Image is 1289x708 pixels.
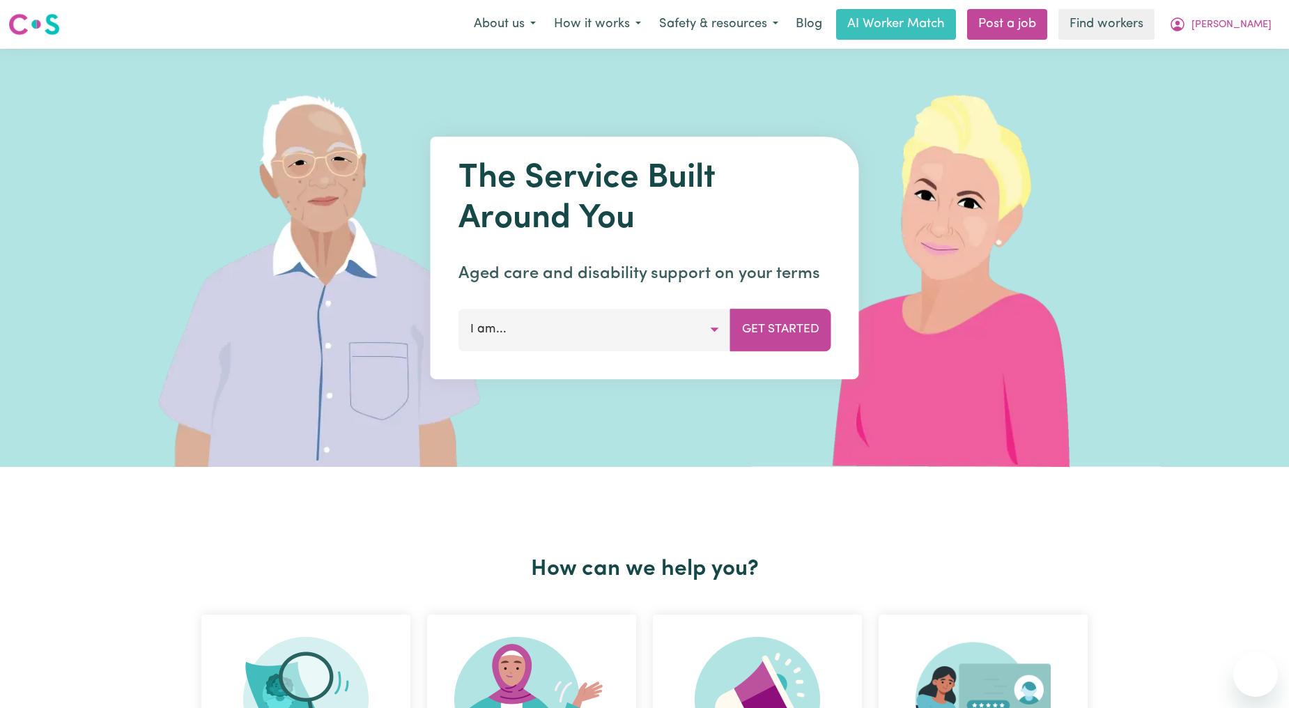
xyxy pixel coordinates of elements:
a: Post a job [967,9,1047,40]
img: Careseekers logo [8,12,60,37]
button: My Account [1160,10,1281,39]
p: Aged care and disability support on your terms [458,261,831,286]
iframe: Button to launch messaging window [1233,652,1278,697]
button: About us [465,10,545,39]
h2: How can we help you? [193,556,1096,583]
button: Get Started [730,309,831,351]
a: Careseekers logo [8,8,60,40]
button: I am... [458,309,731,351]
button: How it works [545,10,650,39]
h1: The Service Built Around You [458,159,831,239]
a: Blog [787,9,831,40]
a: Find workers [1058,9,1155,40]
span: [PERSON_NAME] [1191,17,1272,33]
button: Safety & resources [650,10,787,39]
a: AI Worker Match [836,9,956,40]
